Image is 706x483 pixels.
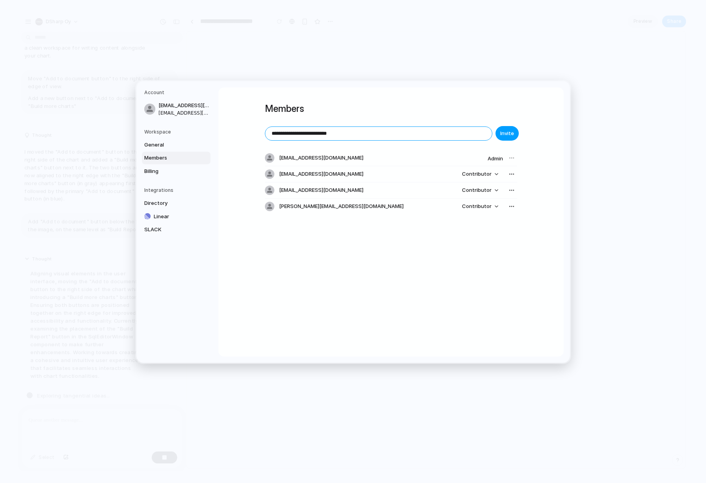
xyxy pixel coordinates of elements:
[500,130,514,137] span: Invite
[158,102,209,110] span: [EMAIL_ADDRESS][DOMAIN_NAME]
[142,99,210,119] a: [EMAIL_ADDRESS][DOMAIN_NAME][EMAIL_ADDRESS][DOMAIN_NAME]
[142,197,210,210] a: Directory
[144,199,195,207] span: Directory
[457,169,503,180] button: Contributor
[265,102,517,116] h1: Members
[279,187,363,195] span: [EMAIL_ADDRESS][DOMAIN_NAME]
[457,201,503,212] button: Contributor
[142,223,210,236] a: SLACK
[158,110,209,117] span: [EMAIL_ADDRESS][DOMAIN_NAME]
[144,128,210,136] h5: Workspace
[279,203,404,211] span: [PERSON_NAME][EMAIL_ADDRESS][DOMAIN_NAME]
[462,187,492,195] span: Contributor
[142,139,210,151] a: General
[144,187,210,194] h5: Integrations
[144,226,195,234] span: SLACK
[142,165,210,178] a: Billing
[144,167,195,175] span: Billing
[462,171,492,178] span: Contributor
[142,152,210,164] a: Members
[488,155,503,162] span: Admin
[144,141,195,149] span: General
[457,185,503,196] button: Contributor
[462,203,492,211] span: Contributor
[142,210,210,223] a: Linear
[144,89,210,96] h5: Account
[279,154,363,162] span: [EMAIL_ADDRESS][DOMAIN_NAME]
[154,213,204,221] span: Linear
[144,154,195,162] span: Members
[496,126,519,141] button: Invite
[279,171,363,178] span: [EMAIL_ADDRESS][DOMAIN_NAME]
